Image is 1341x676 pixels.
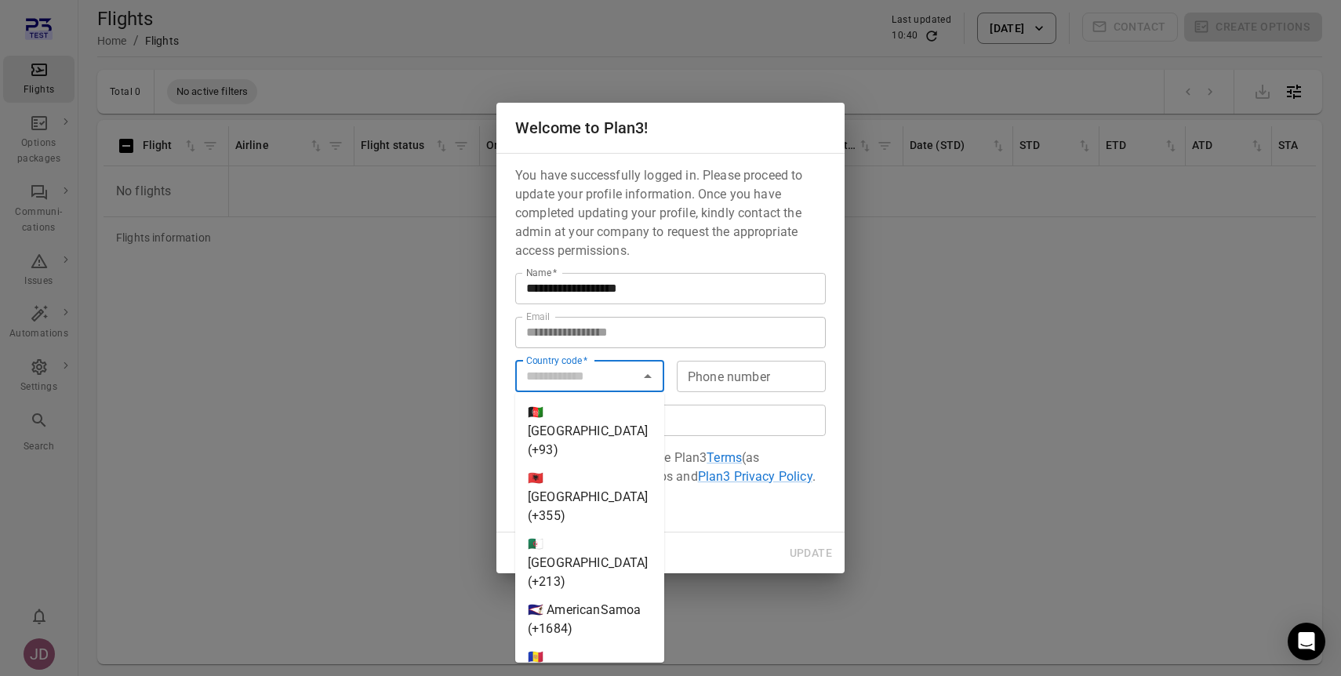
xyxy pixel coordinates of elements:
[515,530,664,596] li: 🇩🇿 [GEOGRAPHIC_DATA] (+213)
[526,354,588,367] label: Country code
[637,365,659,387] button: Close
[707,450,742,465] a: Terms
[526,310,551,323] label: Email
[515,449,826,486] p: By signing up, I agree to the Plan3 (as applicable) and the AviLabs and .
[496,103,845,153] h2: Welcome to Plan3!
[515,464,664,530] li: 🇦🇱 [GEOGRAPHIC_DATA] (+355)
[526,266,558,279] label: Name
[1288,623,1325,660] div: Open Intercom Messenger
[515,166,826,260] p: You have successfully logged in. Please proceed to update your profile information. Once you have...
[698,469,812,484] a: Plan3 Privacy Policy
[515,596,664,643] li: 🇦🇸 AmericanSamoa (+1684)
[515,398,664,464] li: 🇦🇫 [GEOGRAPHIC_DATA] (+93)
